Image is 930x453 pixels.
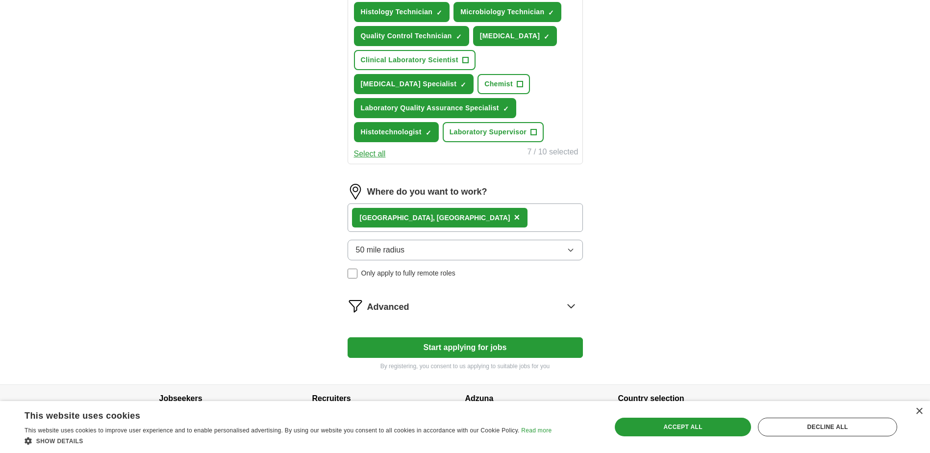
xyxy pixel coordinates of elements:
[460,7,544,17] span: Microbiology Technician
[503,105,509,113] span: ✓
[348,337,583,358] button: Start applying for jobs
[25,436,552,446] div: Show details
[460,81,466,89] span: ✓
[367,185,487,199] label: Where do you want to work?
[367,301,409,314] span: Advanced
[354,148,386,160] button: Select all
[456,33,462,41] span: ✓
[36,438,83,445] span: Show details
[758,418,897,436] div: Decline all
[348,298,363,314] img: filter
[354,26,469,46] button: Quality Control Technician✓
[521,427,552,434] a: Read more, opens a new window
[354,122,439,142] button: Histotechnologist✓
[348,362,583,371] p: By registering, you consent to us applying to suitable jobs for you
[514,212,520,223] span: ×
[354,2,450,22] button: Histology Technician✓
[514,210,520,225] button: ×
[443,122,544,142] button: Laboratory Supervisor
[354,98,516,118] button: Laboratory Quality Assurance Specialist✓
[615,418,751,436] div: Accept all
[361,268,455,278] span: Only apply to fully remote roles
[473,26,557,46] button: [MEDICAL_DATA]✓
[480,31,540,41] span: [MEDICAL_DATA]
[915,408,923,415] div: Close
[426,129,431,137] span: ✓
[544,33,550,41] span: ✓
[25,407,527,422] div: This website uses cookies
[361,31,452,41] span: Quality Control Technician
[527,146,578,160] div: 7 / 10 selected
[436,9,442,17] span: ✓
[360,214,433,222] strong: [GEOGRAPHIC_DATA]
[354,74,474,94] button: [MEDICAL_DATA] Specialist✓
[348,184,363,200] img: location.png
[453,2,561,22] button: Microbiology Technician✓
[361,127,422,137] span: Histotechnologist
[356,244,405,256] span: 50 mile radius
[348,240,583,260] button: 50 mile radius
[348,269,357,278] input: Only apply to fully remote roles
[548,9,554,17] span: ✓
[361,55,458,65] span: Clinical Laboratory Scientist
[361,103,499,113] span: Laboratory Quality Assurance Specialist
[450,127,527,137] span: Laboratory Supervisor
[360,213,510,223] div: , [GEOGRAPHIC_DATA]
[361,79,457,89] span: [MEDICAL_DATA] Specialist
[25,427,520,434] span: This website uses cookies to improve user experience and to enable personalised advertising. By u...
[618,385,771,412] h4: Country selection
[361,7,433,17] span: Histology Technician
[484,79,513,89] span: Chemist
[354,50,476,70] button: Clinical Laboratory Scientist
[478,74,530,94] button: Chemist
